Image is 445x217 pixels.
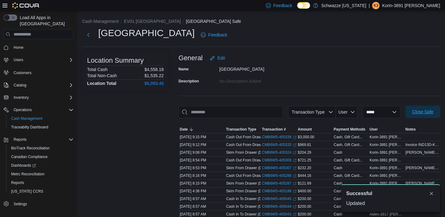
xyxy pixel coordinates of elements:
span: $400.00 [298,189,311,194]
span: Reports [14,137,27,142]
a: Dashboards [9,162,38,169]
span: K3 [374,2,378,9]
span: Korin-3891 [PERSON_NAME] [370,142,403,147]
span: Settings [14,202,27,207]
span: BioTrack Reconciliation [11,146,50,151]
p: Skim From Drawer (Drawer2) [226,181,275,186]
span: Dashboards [11,163,36,168]
button: Notes [404,126,440,133]
button: Settings [1,199,76,208]
a: Feedback [198,29,229,41]
span: Successful [346,190,372,197]
div: Cash, Gift Card... [334,173,362,178]
span: BioTrack Reconciliation [9,144,73,152]
svg: External link [293,166,296,170]
div: [DATE] 8:57 AM [178,195,225,202]
a: CMB6W5-405043External link [262,212,296,217]
div: [DATE] 8:54 PM [178,156,225,164]
span: Inventory [14,95,29,100]
span: Feedback [273,2,292,9]
button: Traceabilty Dashboard [6,123,76,131]
label: Name [178,67,189,72]
button: Cash Management [6,114,76,123]
svg: External link [293,213,296,216]
span: Metrc Reconciliation [11,172,44,177]
span: Settings [11,200,73,208]
div: Notification [346,190,435,197]
span: Notes [405,127,416,132]
span: [PERSON_NAME] EOD cash drop [405,165,439,170]
span: [US_STATE] CCRS [11,189,43,194]
button: [GEOGRAPHIC_DATA] Safe [186,19,241,24]
span: $200.00 [298,204,311,209]
div: [GEOGRAPHIC_DATA] [219,64,302,72]
div: [DATE] 8:16 PM [178,172,225,179]
div: Korin-3891 Hobday [372,2,380,9]
span: Canadian Compliance [9,153,73,161]
span: Operations [11,106,73,114]
p: $4,558.18 [145,67,164,72]
span: Korin-3891 [PERSON_NAME] [370,150,403,155]
span: Korin-3891 [PERSON_NAME] [370,135,403,140]
svg: External link [293,205,296,209]
span: $444.16 [298,173,311,178]
a: Dashboards [6,161,76,170]
a: [US_STATE] CCRS [9,188,46,195]
a: Customers [11,69,34,77]
a: CMB6W5-405335External link [262,142,296,147]
p: Cash In To Drawer (Drawer3) [226,196,274,201]
p: | [369,2,370,9]
p: Cash Out From Drawer (Drawer3) [226,158,282,163]
button: Next [82,29,94,41]
span: Canadian Compliance [11,154,48,159]
span: Reports [11,136,73,143]
div: Cash, Gift Card... [334,135,362,140]
svg: External link [293,174,296,178]
div: [DATE] 9:12 PM [178,141,225,148]
span: Invoice IND13D-KC6GT3 was entered as Cash instead of CATM, modified by LOD [PERSON_NAME] [405,142,439,147]
div: Cash, Gift Card... [334,142,362,147]
button: Users [1,56,76,64]
button: EV01 [GEOGRAPHIC_DATA] [124,19,181,24]
button: Transaction Type [225,126,261,133]
span: Users [11,56,73,64]
span: Home [14,45,23,50]
button: Customers [1,68,76,77]
button: Operations [1,106,76,114]
div: [DATE] 4:36 PM [178,187,225,195]
span: Korin-3891 [PERSON_NAME] [370,173,403,178]
a: BioTrack Reconciliation [9,144,52,152]
a: Home [11,44,26,51]
span: User [338,110,348,115]
button: Inventory [1,93,76,102]
span: Payment Methods [334,127,365,132]
input: This is a search bar. As you type, the results lower in the page will automatically filter. [178,106,283,118]
div: Cash, Gift Card... [334,158,362,163]
span: Dashboards [9,162,73,169]
svg: External link [293,159,296,162]
h1: [GEOGRAPHIC_DATA] [98,27,195,39]
button: Amount [296,126,332,133]
span: Transaction Type [292,110,325,115]
h4: $6,093.40 [145,81,164,86]
span: $232.20 [298,165,311,170]
svg: External link [293,151,296,155]
span: Customers [11,69,73,76]
a: CMB6W5-405188External link [262,189,296,194]
span: $204.29 [298,150,311,155]
span: Catalog [14,83,26,88]
input: Dark Mode [297,2,310,9]
button: Transaction Type [288,106,336,118]
span: Cash Management [9,115,73,122]
p: Cash In To Drawer (Drawer2) [226,204,274,209]
p: Cash Out From Drawer (Drawer2) [226,173,282,178]
a: CMB6W5-405045External link [262,196,296,201]
span: Korin-3891 [PERSON_NAME] [370,165,403,170]
img: Cova [12,2,40,9]
span: Korin-3891 [PERSON_NAME] [370,158,403,163]
a: Canadian Compliance [9,153,50,161]
span: Washington CCRS [9,188,73,195]
a: Metrc Reconciliation [9,170,47,178]
button: [US_STATE] CCRS [6,187,76,196]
